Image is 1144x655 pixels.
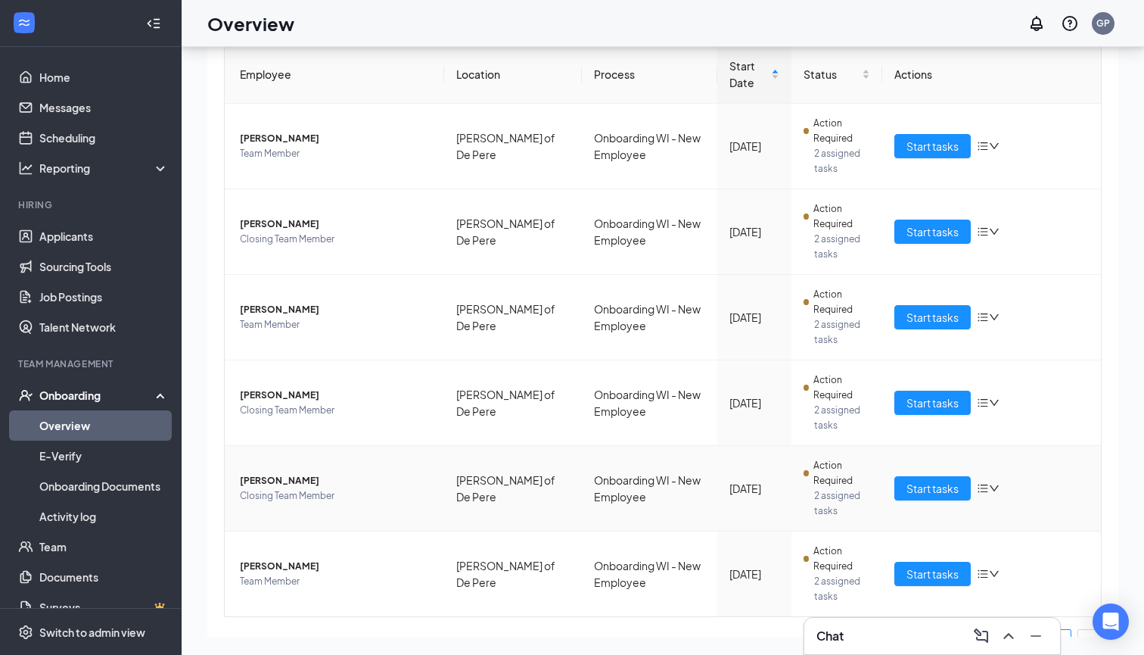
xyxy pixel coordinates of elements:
svg: Collapse [146,16,161,31]
span: down [989,226,999,237]
span: 2 assigned tasks [814,574,869,604]
svg: Minimize [1027,627,1045,645]
svg: ComposeMessage [972,627,990,645]
span: Status [804,66,858,83]
svg: WorkstreamLogo [17,15,32,30]
td: [PERSON_NAME] of De Pere [444,104,582,189]
a: Talent Network [39,312,169,342]
td: [PERSON_NAME] of De Pere [444,446,582,532]
td: Onboarding WI - New Employee [582,189,717,275]
span: [PERSON_NAME] [240,559,432,574]
span: down [989,312,999,323]
button: Start tasks [894,220,971,244]
span: Closing Team Member [240,403,432,418]
div: Team Management [18,357,166,370]
td: [PERSON_NAME] of De Pere [444,360,582,446]
span: bars [977,140,989,152]
svg: Analysis [18,161,33,176]
a: Onboarding Documents [39,471,169,501]
h3: Chat [816,628,844,644]
svg: ChevronUp [999,627,1018,645]
td: Onboarding WI - New Employee [582,275,717,360]
td: [PERSON_NAME] of De Pere [444,189,582,275]
td: [PERSON_NAME] of De Pere [444,275,582,360]
button: Minimize [1024,624,1048,648]
span: down [989,569,999,579]
a: E-Verify [39,441,169,471]
span: Team Member [240,146,432,161]
button: ChevronUp [996,624,1021,648]
button: Start tasks [894,134,971,158]
a: Team [39,532,169,562]
span: Start tasks [906,480,959,497]
td: Onboarding WI - New Employee [582,446,717,532]
span: Team Member [240,574,432,589]
span: Action Required [813,458,870,488]
th: Employee [225,45,444,104]
span: bars [977,568,989,580]
svg: UserCheck [18,388,33,403]
a: Messages [39,92,169,123]
button: Start tasks [894,391,971,415]
button: right [1077,629,1102,653]
span: Start tasks [906,566,959,582]
div: Reporting [39,161,169,176]
td: [PERSON_NAME] of De Pere [444,532,582,616]
a: Job Postings [39,282,169,312]
div: [DATE] [729,566,780,582]
div: [DATE] [729,309,780,326]
span: bars [977,226,989,238]
button: Start tasks [894,305,971,329]
div: [DATE] [729,480,780,497]
div: Switch to admin view [39,625,145,640]
span: [PERSON_NAME] [240,473,432,488]
span: Start tasks [906,395,959,411]
a: Applicants [39,221,169,251]
span: Start tasks [906,309,959,326]
span: Action Required [813,544,870,574]
span: 2 assigned tasks [814,146,869,176]
a: Sourcing Tools [39,251,169,282]
span: Closing Team Member [240,232,432,247]
a: SurveysCrown [39,592,169,622]
span: bars [977,311,989,323]
span: Start Date [729,58,769,91]
span: [PERSON_NAME] [240,302,432,317]
div: [DATE] [729,138,780,154]
th: Location [444,45,582,104]
div: Onboarding [39,388,156,403]
span: Action Required [813,287,870,317]
td: Onboarding WI - New Employee [582,360,717,446]
span: [PERSON_NAME] [240,131,432,146]
span: down [989,483,999,494]
div: [DATE] [729,223,780,240]
span: bars [977,482,989,494]
div: Hiring [18,198,166,211]
span: Start tasks [906,138,959,154]
a: Home [39,62,169,92]
a: Documents [39,562,169,592]
a: Activity log [39,501,169,532]
a: Overview [39,410,169,441]
a: Scheduling [39,123,169,153]
span: 2 assigned tasks [814,488,869,519]
svg: Settings [18,625,33,640]
span: bars [977,397,989,409]
button: ComposeMessage [969,624,993,648]
span: Action Required [813,116,870,146]
span: Start tasks [906,223,959,240]
th: Status [791,45,881,104]
svg: QuestionInfo [1061,14,1079,33]
li: Next Page [1077,629,1102,653]
span: down [989,141,999,151]
span: Team Member [240,317,432,332]
th: Actions [882,45,1102,104]
span: Closing Team Member [240,488,432,504]
td: Onboarding WI - New Employee [582,104,717,189]
svg: Notifications [1027,14,1046,33]
td: Onboarding WI - New Employee [582,532,717,616]
div: Open Intercom Messenger [1093,604,1129,640]
div: GP [1096,17,1110,30]
span: Action Required [813,373,870,403]
span: 2 assigned tasks [814,403,869,433]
